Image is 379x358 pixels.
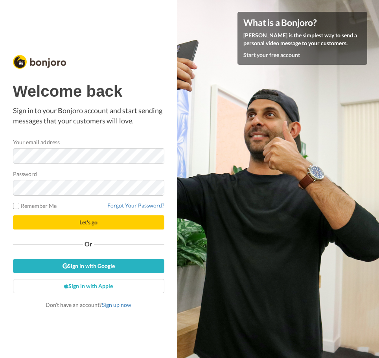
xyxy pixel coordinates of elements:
span: Let's go [79,219,98,226]
label: Remember Me [13,202,57,210]
input: Remember Me [13,203,19,209]
h1: Welcome back [13,83,164,100]
a: Sign up now [102,301,131,308]
a: Forgot Your Password? [107,202,164,209]
p: Sign in to your Bonjoro account and start sending messages that your customers will love. [13,106,164,126]
p: [PERSON_NAME] is the simplest way to send a personal video message to your customers. [243,31,361,47]
a: Sign in with Apple [13,279,164,293]
h4: What is a Bonjoro? [243,18,361,28]
span: Don’t have an account? [46,301,131,308]
label: Password [13,170,37,178]
button: Let's go [13,215,164,229]
span: Or [83,241,94,247]
a: Sign in with Google [13,259,164,273]
a: Start your free account [243,51,300,58]
label: Your email address [13,138,60,146]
